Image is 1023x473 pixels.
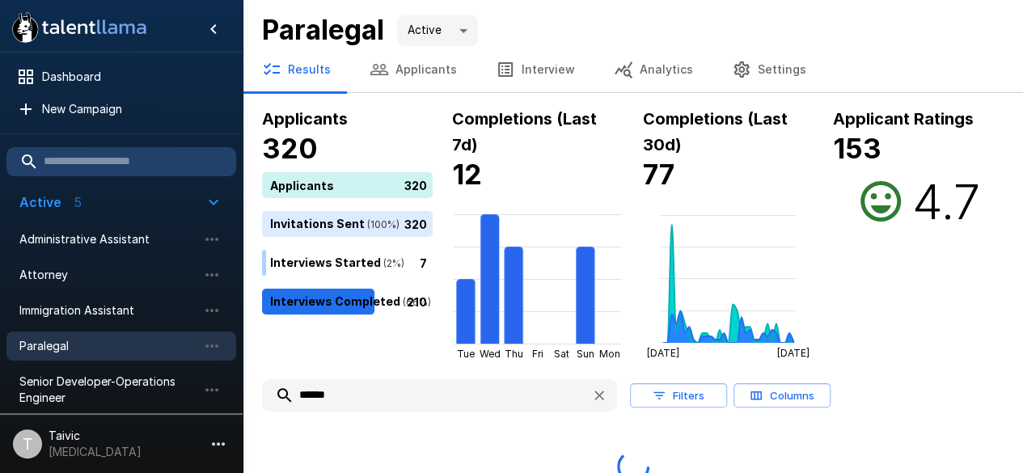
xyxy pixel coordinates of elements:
button: Results [243,47,350,92]
b: Applicants [262,109,348,129]
tspan: Sun [577,348,594,360]
p: 320 [404,215,427,232]
tspan: Fri [532,348,543,360]
b: 153 [833,132,881,165]
b: 12 [452,158,482,191]
button: Interview [476,47,594,92]
b: Applicant Ratings [833,109,974,129]
tspan: Mon [599,348,620,360]
p: 210 [407,293,427,310]
button: Settings [712,47,826,92]
h2: 4.7 [911,172,979,230]
tspan: [DATE] [646,347,678,359]
tspan: Thu [505,348,523,360]
tspan: Wed [480,348,501,360]
div: Active [397,15,478,46]
tspan: Sat [554,348,569,360]
button: Filters [630,383,727,408]
b: Completions (Last 7d) [452,109,597,154]
b: Completions (Last 30d) [643,109,788,154]
tspan: Tue [457,348,475,360]
p: 7 [420,254,427,271]
b: 320 [262,132,318,165]
button: Analytics [594,47,712,92]
tspan: [DATE] [777,347,810,359]
p: 320 [404,176,427,193]
b: 77 [643,158,674,191]
button: Columns [733,383,831,408]
b: Paralegal [262,13,384,46]
button: Applicants [350,47,476,92]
